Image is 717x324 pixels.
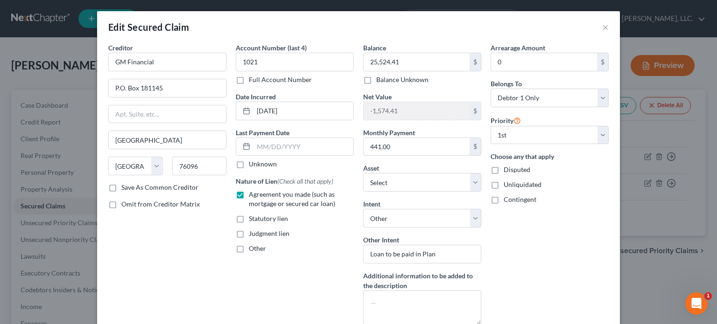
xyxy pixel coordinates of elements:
iframe: Intercom live chat [685,292,708,315]
button: × [602,21,609,33]
label: Arrearage Amount [491,43,545,53]
span: Judgment lien [249,229,289,237]
span: Unliquidated [504,180,541,188]
label: Full Account Number [249,75,312,84]
input: Apt, Suite, etc... [109,105,226,123]
label: Balance [363,43,386,53]
input: 0.00 [364,102,470,120]
span: 1 [704,292,712,300]
input: MM/DD/YYYY [253,102,353,120]
div: $ [470,102,481,120]
span: Belongs To [491,80,522,88]
label: Account Number (last 4) [236,43,307,53]
label: Last Payment Date [236,128,289,138]
input: Enter city... [109,131,226,149]
div: Edit Secured Claim [108,21,189,34]
div: $ [597,53,608,71]
input: XXXX [236,53,354,71]
div: $ [470,138,481,156]
input: Enter zip... [172,157,227,175]
input: Specify... [363,245,481,263]
label: Nature of Lien [236,176,333,186]
input: 0.00 [364,138,470,156]
span: Contingent [504,195,536,203]
label: Priority [491,115,521,126]
span: (Check all that apply) [277,177,333,185]
label: Save As Common Creditor [121,183,198,192]
input: Search creditor by name... [108,53,226,71]
span: Agreement you made (such as mortgage or secured car loan) [249,190,335,207]
span: Statutory lien [249,214,288,222]
input: Enter address... [109,79,226,97]
label: Additional information to be added to the description [363,271,481,290]
input: 0.00 [364,53,470,71]
span: Omit from Creditor Matrix [121,200,200,208]
span: Creditor [108,44,133,52]
label: Other Intent [363,235,399,245]
span: Disputed [504,165,530,173]
input: 0.00 [491,53,597,71]
label: Net Value [363,92,392,102]
label: Date Incurred [236,92,276,102]
label: Intent [363,199,380,209]
span: Other [249,244,266,252]
label: Balance Unknown [376,75,429,84]
label: Monthly Payment [363,128,415,138]
input: MM/DD/YYYY [253,138,353,156]
span: Asset [363,164,379,172]
label: Choose any that apply [491,152,609,161]
div: $ [470,53,481,71]
label: Unknown [249,159,277,169]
